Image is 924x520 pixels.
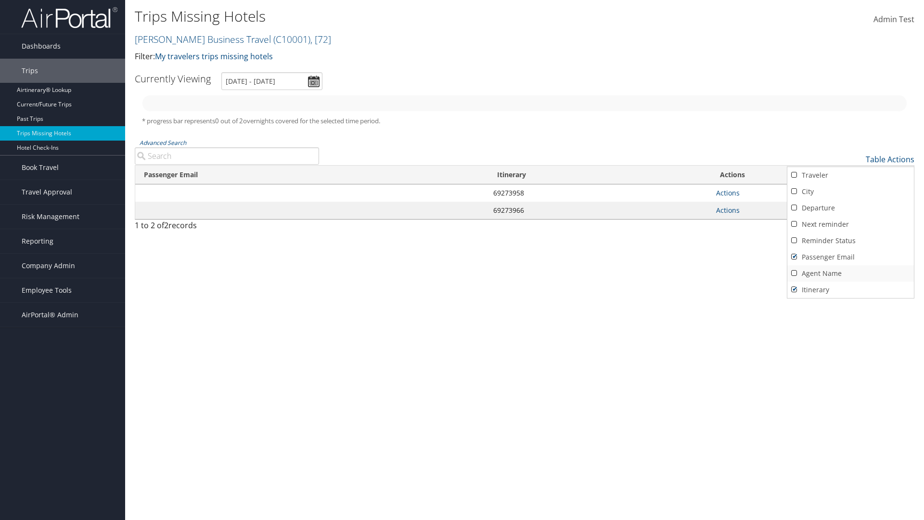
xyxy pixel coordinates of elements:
[787,265,914,282] a: Agent Name
[787,282,914,298] a: Itinerary
[22,278,72,302] span: Employee Tools
[22,180,72,204] span: Travel Approval
[787,183,914,200] a: City
[22,59,38,83] span: Trips
[787,249,914,265] a: Passenger Email
[787,200,914,216] a: Departure
[22,303,78,327] span: AirPortal® Admin
[22,205,79,229] span: Risk Management
[22,254,75,278] span: Company Admin
[787,166,914,182] a: Download Report
[22,156,59,180] span: Book Travel
[22,229,53,253] span: Reporting
[787,167,914,183] a: Traveler
[22,34,61,58] span: Dashboards
[21,6,117,29] img: airportal-logo.png
[787,216,914,233] a: Next reminder
[787,233,914,249] a: Reminder Status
